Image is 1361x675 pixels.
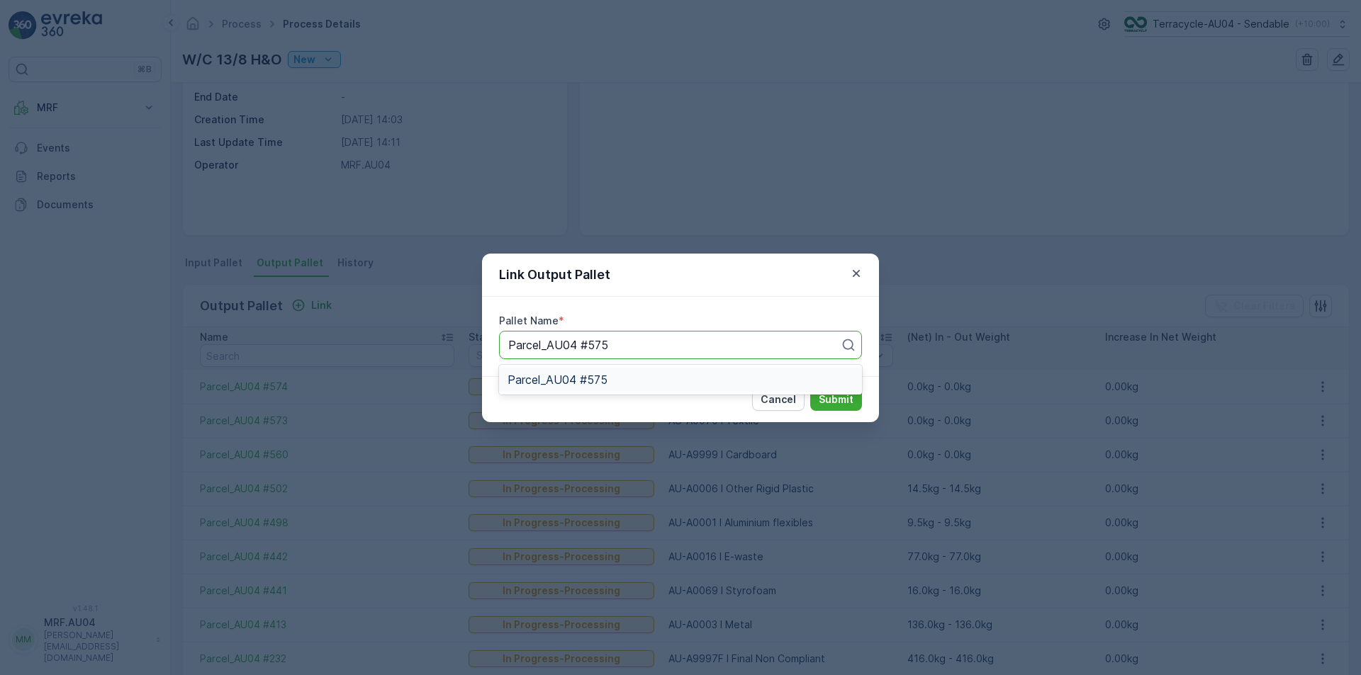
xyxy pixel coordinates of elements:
button: Cancel [752,388,805,411]
span: Parcel_AU04 #575 [508,373,607,386]
label: Pallet Name [499,314,559,327]
p: Cancel [761,392,796,407]
button: Submit [810,388,862,411]
p: Link Output Pallet [499,265,610,285]
p: Submit [819,392,853,407]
